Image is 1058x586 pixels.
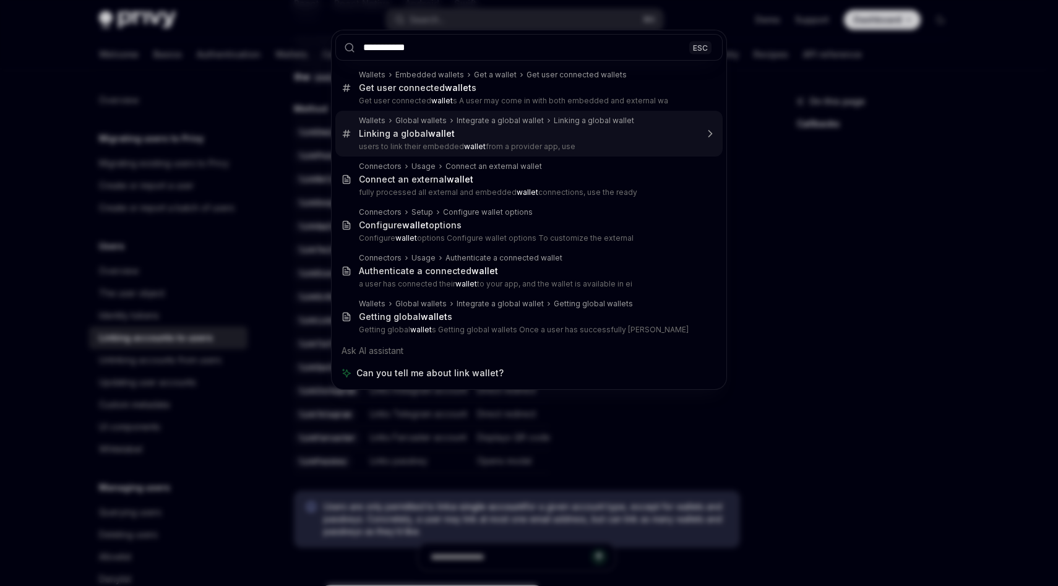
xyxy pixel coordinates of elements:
div: Connectors [359,207,402,217]
b: wallet [445,82,471,93]
div: Wallets [359,299,385,309]
b: wallet [517,187,538,197]
div: Authenticate a connected [359,265,498,277]
b: wallet [431,96,453,105]
div: Linking a global wallet [554,116,634,126]
b: wallet [410,325,432,334]
b: wallet [455,279,477,288]
div: Usage [411,253,436,263]
p: fully processed all external and embedded connections, use the ready [359,187,697,197]
div: Getting global wallets [554,299,633,309]
div: Integrate a global wallet [457,299,544,309]
b: wallet [447,174,473,184]
div: Configure wallet options [443,207,533,217]
div: Get user connected s [359,82,476,93]
b: wallet [421,311,447,322]
p: Configure options Configure wallet options To customize the external [359,233,697,243]
div: Integrate a global wallet [457,116,544,126]
div: Connect an external [359,174,473,185]
p: Getting global s Getting global wallets Once a user has successfully [PERSON_NAME] [359,325,697,335]
span: Can you tell me about link wallet? [356,367,504,379]
div: Usage [411,162,436,171]
b: wallet [395,233,417,243]
div: Connect an external wallet [445,162,542,171]
div: Authenticate a connected wallet [445,253,562,263]
div: Get a wallet [474,70,517,80]
p: Get user connected s A user may come in with both embedded and external wa [359,96,697,106]
div: Connectors [359,253,402,263]
div: ESC [689,41,712,54]
div: Get user connected wallets [527,70,627,80]
b: wallet [471,265,498,276]
div: Getting global s [359,311,452,322]
div: Global wallets [395,116,447,126]
div: Ask AI assistant [335,340,723,362]
div: Global wallets [395,299,447,309]
div: Wallets [359,70,385,80]
div: Wallets [359,116,385,126]
div: Setup [411,207,433,217]
div: Configure options [359,220,462,231]
p: a user has connected their to your app, and the wallet is available in ei [359,279,697,289]
b: wallet [402,220,429,230]
div: Linking a global [359,128,455,139]
div: Embedded wallets [395,70,464,80]
b: wallet [464,142,486,151]
b: wallet [428,128,455,139]
div: Connectors [359,162,402,171]
p: users to link their embedded from a provider app, use [359,142,697,152]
